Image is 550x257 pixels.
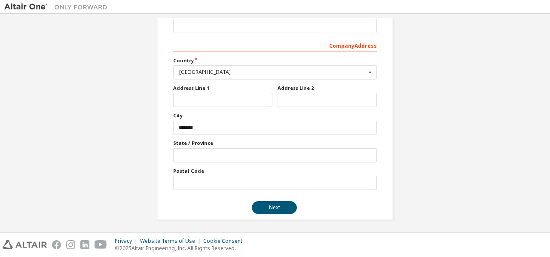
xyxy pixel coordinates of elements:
div: Company Address [173,38,377,52]
img: Altair One [4,3,112,11]
label: Address Line 1 [173,85,272,92]
div: Website Terms of Use [140,238,203,245]
label: Address Line 2 [278,85,377,92]
p: © 2025 Altair Engineering, Inc. All Rights Reserved. [115,245,247,252]
label: Postal Code [173,168,377,174]
div: Privacy [115,238,140,245]
label: Country [173,57,377,64]
label: State / Province [173,140,377,147]
img: linkedin.svg [80,240,89,249]
img: youtube.svg [95,240,107,249]
div: Cookie Consent [203,238,247,245]
img: altair_logo.svg [3,240,47,249]
div: [GEOGRAPHIC_DATA] [179,70,366,75]
img: instagram.svg [66,240,75,249]
label: City [173,112,377,119]
button: Next [252,201,297,214]
img: facebook.svg [52,240,61,249]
